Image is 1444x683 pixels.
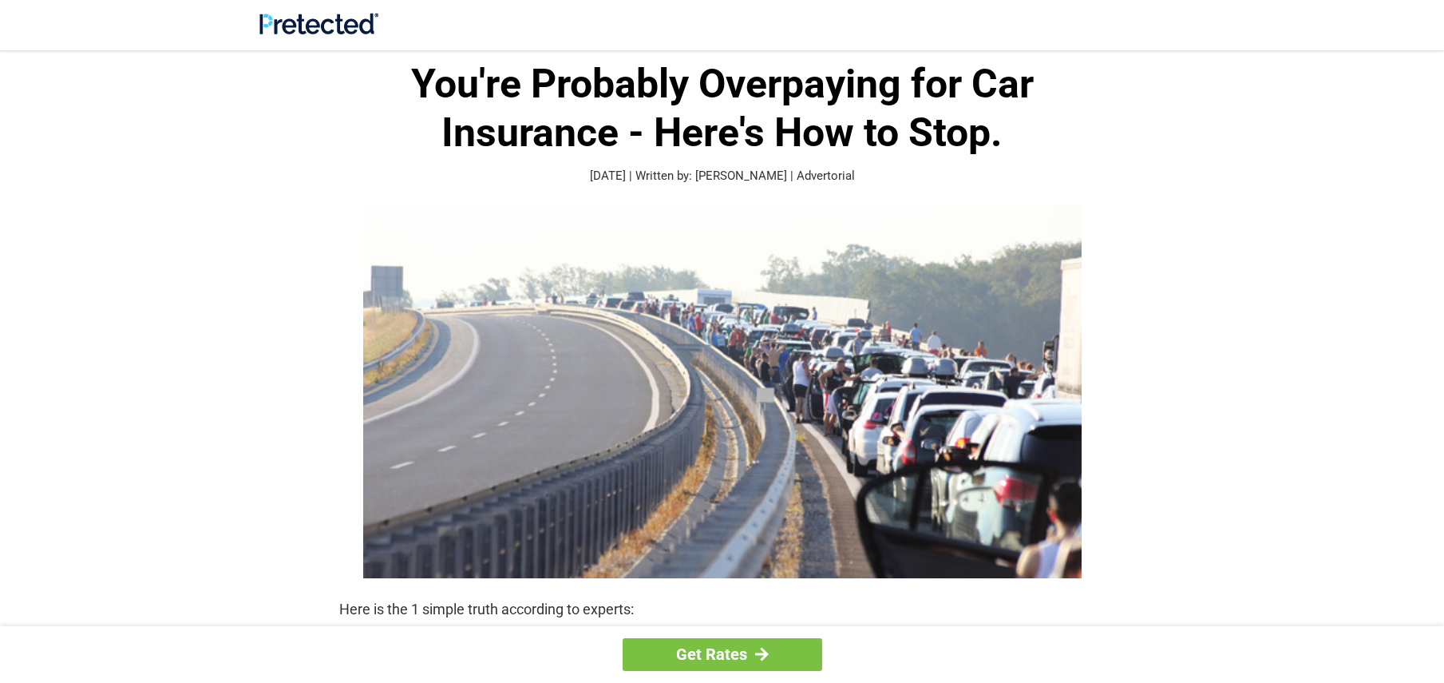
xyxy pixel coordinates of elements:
a: Site Logo [259,22,378,38]
p: [DATE] | Written by: [PERSON_NAME] | Advertorial [339,167,1106,185]
a: Get Rates [623,638,822,671]
img: Site Logo [259,13,378,34]
h1: You're Probably Overpaying for Car Insurance - Here's How to Stop. [339,60,1106,157]
p: Here is the 1 simple truth according to experts: [339,598,1106,621]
